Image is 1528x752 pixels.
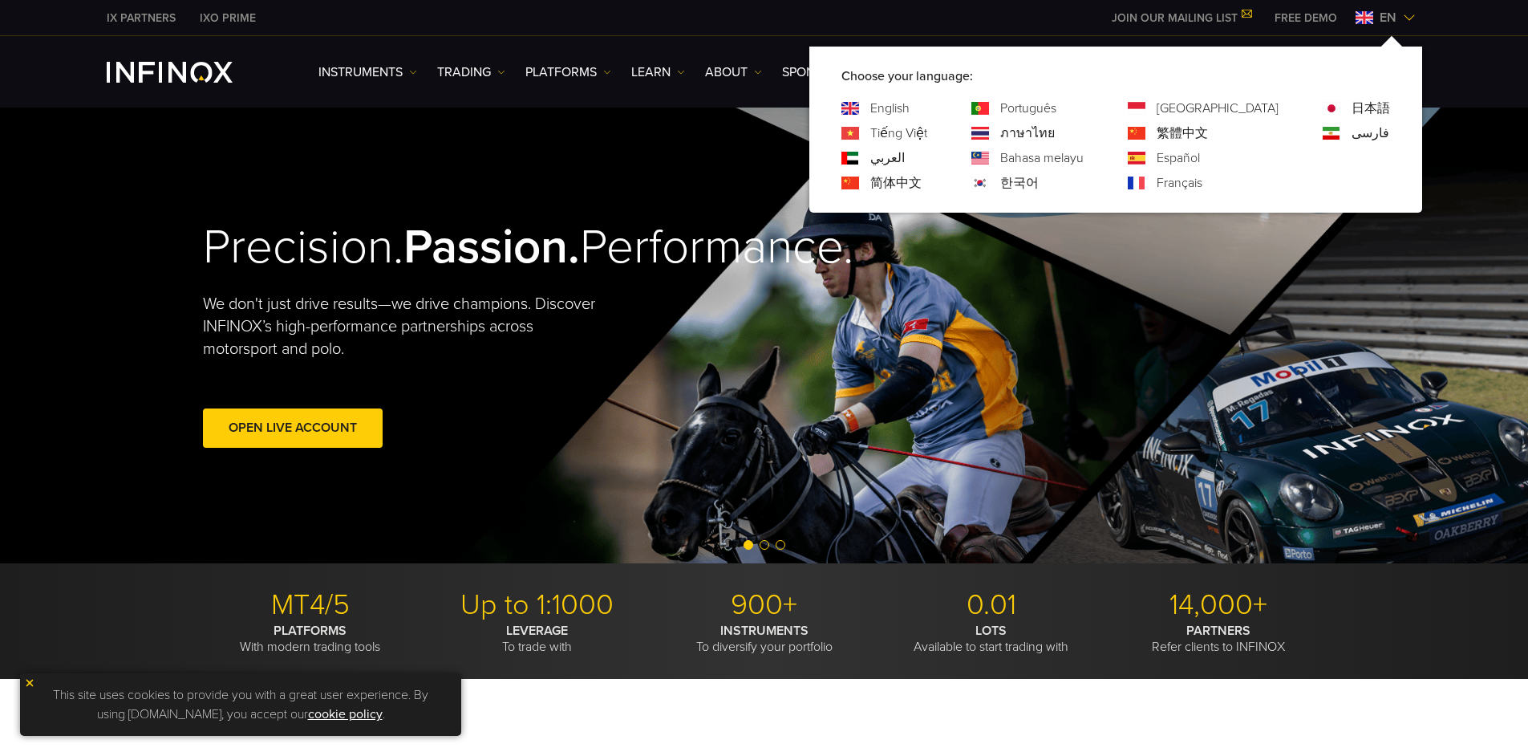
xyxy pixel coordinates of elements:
[782,63,873,82] a: SPONSORSHIPS
[274,623,347,639] strong: PLATFORMS
[203,623,418,655] p: With modern trading tools
[24,677,35,689] img: yellow close icon
[870,148,905,168] a: Language
[1352,124,1389,143] a: Language
[705,63,762,82] a: ABOUT
[870,99,910,118] a: Language
[1157,124,1208,143] a: Language
[28,681,453,728] p: This site uses cookies to provide you with a great user experience. By using [DOMAIN_NAME], you a...
[430,587,645,623] p: Up to 1:1000
[744,540,753,550] span: Go to slide 1
[975,623,1007,639] strong: LOTS
[1186,623,1250,639] strong: PARTNERS
[1111,623,1326,655] p: Refer clients to INFINOX
[760,540,769,550] span: Go to slide 2
[1000,173,1039,193] a: Language
[1157,148,1200,168] a: Language
[884,587,1099,623] p: 0.01
[720,623,809,639] strong: INSTRUMENTS
[631,63,685,82] a: Learn
[884,623,1099,655] p: Available to start trading with
[1000,148,1084,168] a: Language
[525,63,611,82] a: PLATFORMS
[506,623,568,639] strong: LEVERAGE
[1373,8,1403,27] span: en
[203,587,418,623] p: MT4/5
[1111,587,1326,623] p: 14,000+
[203,218,708,277] h2: Precision. Performance.
[657,587,872,623] p: 900+
[1000,99,1056,118] a: Language
[403,218,580,276] strong: Passion.
[1352,99,1390,118] a: Language
[1157,173,1202,193] a: Language
[107,62,270,83] a: INFINOX Logo
[870,173,922,193] a: Language
[188,10,268,26] a: INFINOX
[1000,124,1055,143] a: Language
[841,67,1390,86] p: Choose your language:
[203,409,383,448] a: Open Live Account
[1263,10,1349,26] a: INFINOX MENU
[95,10,188,26] a: INFINOX
[1157,99,1279,118] a: Language
[203,293,607,360] p: We don't just drive results—we drive champions. Discover INFINOX’s high-performance partnerships ...
[437,63,505,82] a: TRADING
[318,63,417,82] a: Instruments
[657,623,872,655] p: To diversify your portfolio
[870,124,927,143] a: Language
[1100,11,1263,25] a: JOIN OUR MAILING LIST
[430,623,645,655] p: To trade with
[308,706,383,722] a: cookie policy
[776,540,785,550] span: Go to slide 3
